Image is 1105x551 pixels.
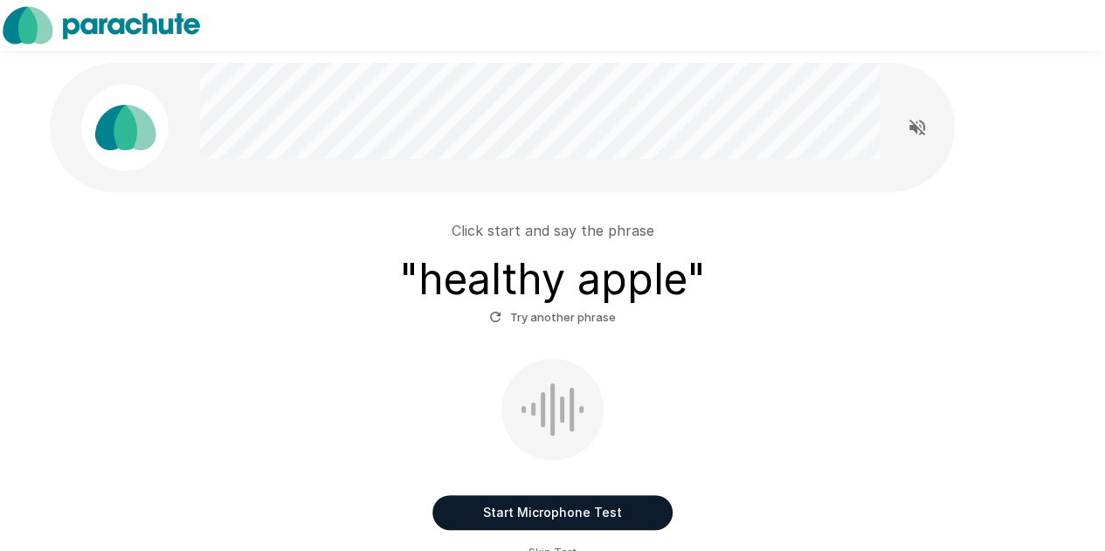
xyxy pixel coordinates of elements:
button: Start Microphone Test [432,495,673,530]
button: Try another phrase [485,304,620,331]
img: parachute_avatar.png [81,84,169,171]
p: Click start and say the phrase [452,220,654,241]
button: Read questions aloud [900,110,935,145]
h3: " healthy apple " [399,255,706,304]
